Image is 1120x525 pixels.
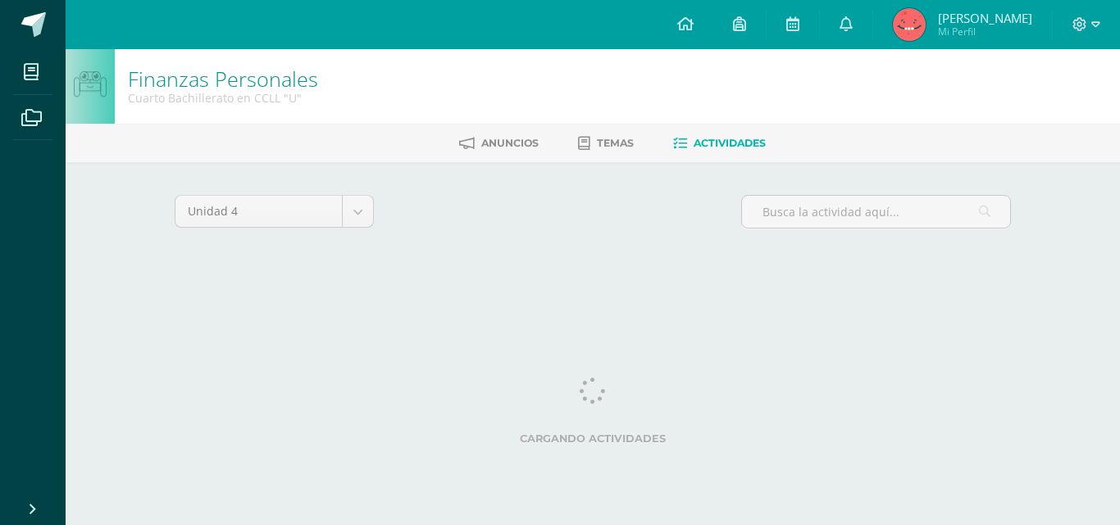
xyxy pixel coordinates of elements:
[128,65,318,93] a: Finanzas Personales
[74,71,106,97] img: bot1.png
[128,67,318,90] h1: Finanzas Personales
[578,130,634,156] a: Temas
[459,130,539,156] a: Anuncios
[188,196,330,227] span: Unidad 4
[597,137,634,149] span: Temas
[694,137,766,149] span: Actividades
[175,432,1011,445] label: Cargando actividades
[175,196,373,227] a: Unidad 4
[481,137,539,149] span: Anuncios
[742,196,1010,228] input: Busca la actividad aquí...
[893,8,926,41] img: a5192c1002d3f04563f42b68961735a9.png
[938,10,1032,26] span: [PERSON_NAME]
[673,130,766,156] a: Actividades
[938,25,1032,38] span: Mi Perfil
[128,90,318,106] div: Cuarto Bachillerato en CCLL 'U'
